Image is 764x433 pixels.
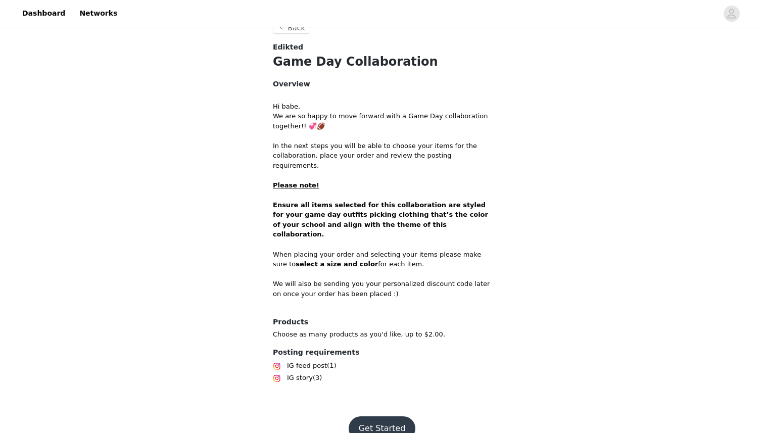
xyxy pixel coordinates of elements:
span: IG story [287,373,313,383]
h4: Overview [273,79,491,89]
span: Edikted [273,42,303,53]
a: Dashboard [16,2,71,25]
a: Networks [73,2,123,25]
h4: Posting requirements [273,347,491,358]
p: We are so happy to move forward with a Game Day collaboration together!! 💞🏈 [273,111,491,131]
h1: Game Day Collaboration [273,53,491,71]
span: IG feed post [287,361,327,371]
h4: Products [273,317,491,327]
img: Instagram Icon [273,362,281,370]
span: (1) [327,361,336,371]
p: We will also be sending you your personalized discount code later on once your order has been pla... [273,279,491,299]
p: Choose as many products as you'd like, up to $2.00. [273,329,491,340]
button: Back [273,22,309,34]
strong: Please note! [273,181,319,189]
p: In the next steps you will be able to choose your items for the collaboration, place your order a... [273,141,491,171]
div: avatar [727,6,736,22]
span: (3) [313,373,322,383]
p: Hi babe, [273,102,491,112]
p: When placing your order and selecting your items please make sure to for each item. [273,250,491,269]
strong: select a size and color [296,260,378,268]
img: Instagram Icon [273,374,281,382]
strong: Ensure all items selected for this collaboration are styled for your game day outfits picking clo... [273,201,488,238]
